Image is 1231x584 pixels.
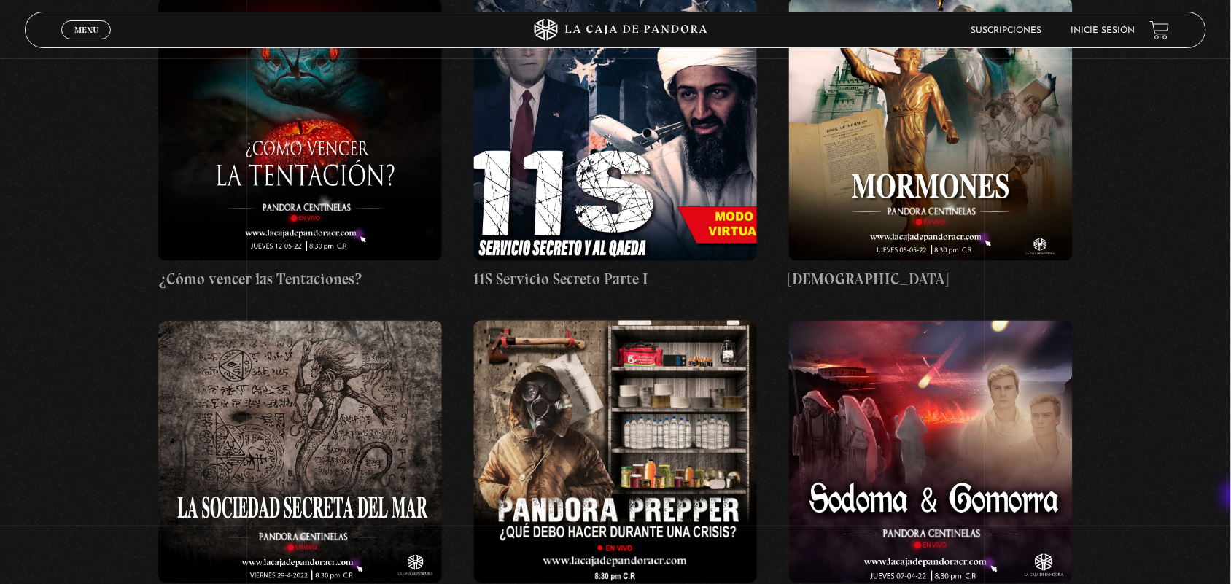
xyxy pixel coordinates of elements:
a: Inicie sesión [1071,26,1135,35]
h4: ¿Cómo vencer las Tentaciones? [158,268,442,292]
h4: 11S Servicio Secreto Parte I [474,268,758,292]
a: Suscripciones [971,26,1042,35]
a: View your shopping cart [1150,20,1170,40]
span: Cerrar [69,38,104,48]
span: Menu [74,26,98,34]
h4: [DEMOGRAPHIC_DATA] [789,268,1073,292]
